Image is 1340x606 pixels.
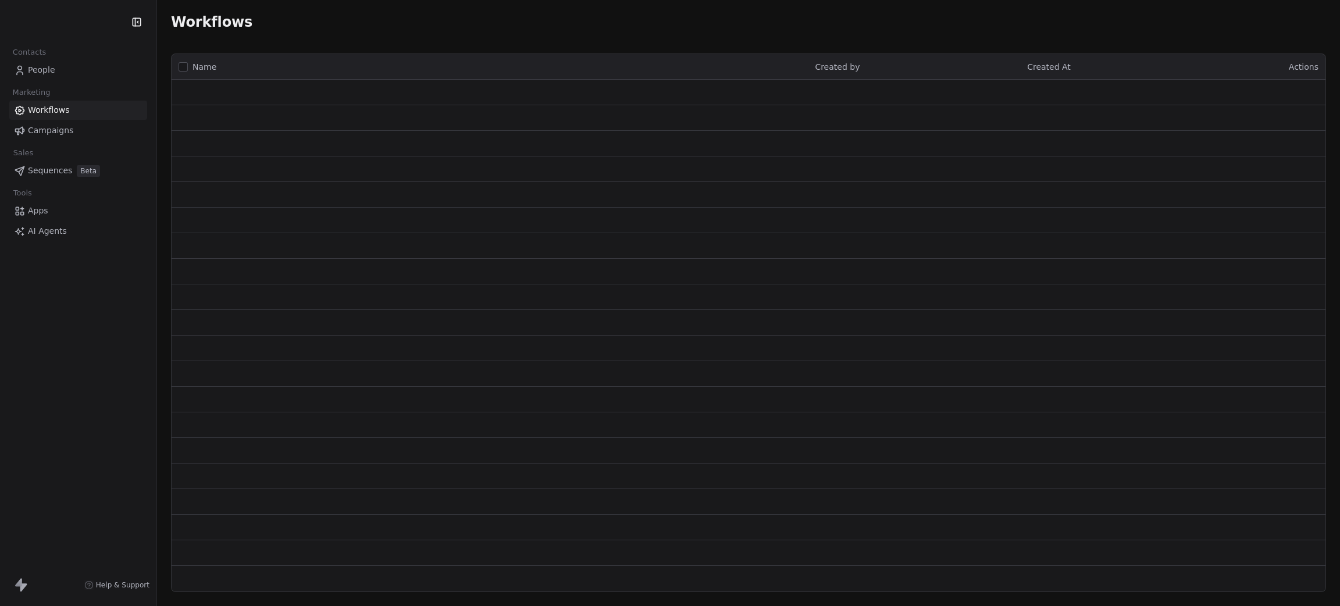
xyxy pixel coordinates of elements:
a: Workflows [9,101,147,120]
a: SequencesBeta [9,161,147,180]
a: Campaigns [9,121,147,140]
span: Actions [1289,62,1318,72]
span: Sequences [28,165,72,177]
span: Beta [77,165,100,177]
a: People [9,60,147,80]
span: Marketing [8,84,55,101]
span: Created At [1027,62,1071,72]
span: Contacts [8,44,51,61]
span: Created by [815,62,860,72]
span: AI Agents [28,225,67,237]
span: Apps [28,205,48,217]
span: Help & Support [96,580,149,590]
span: Workflows [171,14,252,30]
span: Sales [8,144,38,162]
a: Help & Support [84,580,149,590]
span: Workflows [28,104,70,116]
span: Name [193,61,216,73]
span: Campaigns [28,124,73,137]
a: AI Agents [9,222,147,241]
a: Apps [9,201,147,220]
span: Tools [8,184,37,202]
span: People [28,64,55,76]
